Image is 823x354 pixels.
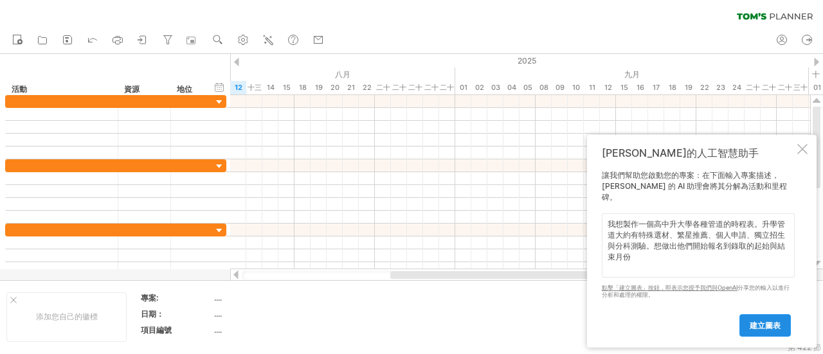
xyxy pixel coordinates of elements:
[637,83,644,92] font: 16
[777,81,793,94] div: 2025年9月29日星期一
[700,83,709,92] font: 22
[664,81,680,94] div: 2025年9月18日星期四
[299,83,307,92] font: 18
[746,83,760,105] font: 二十五
[584,81,600,94] div: 2025年9月11日，星期四
[440,83,454,105] font: 二十九
[424,83,439,105] font: 二十八
[141,309,164,319] font: 日期：
[294,81,311,94] div: 2025年8月18日星期一
[712,81,728,94] div: 2025年9月23日星期二
[600,81,616,94] div: 2025年9月12日，星期五
[680,81,696,94] div: 2025年9月19日星期五
[507,83,516,92] font: 04
[230,81,246,94] div: 2025年8月12日星期二
[520,81,536,94] div: 2025年9月5日星期五
[739,314,791,337] a: 建立圖表
[632,81,648,94] div: 2025年9月16日星期二
[616,81,632,94] div: 2025年9月15日星期一
[518,56,536,66] font: 2025
[408,83,422,105] font: 二十七
[491,83,500,92] font: 03
[36,312,98,321] font: 添加您自己的徽標
[737,284,772,291] font: 分享您的輸入
[124,84,140,94] font: 資源
[536,81,552,94] div: 2025年9月8日星期一
[539,83,548,92] font: 08
[343,81,359,94] div: 2025年8月21日星期四
[407,81,423,94] div: 2025年8月27日星期三
[267,83,275,92] font: 14
[141,325,172,335] font: 項目編號
[283,83,291,92] font: 15
[648,81,664,94] div: 2025年9月17日星期三
[12,84,27,94] font: 活動
[602,284,790,298] font: 以進行分析和處理的權限。
[235,83,242,92] font: 12
[455,81,471,94] div: 2025年9月1日星期一
[214,309,222,319] font: ....
[262,81,278,94] div: 2025年8月14日星期四
[620,83,628,92] font: 15
[359,81,375,94] div: 2025年8月22日星期五
[376,83,390,105] font: 二十五
[471,81,487,94] div: 2025年9月2日星期二
[475,83,484,92] font: 02
[177,84,192,94] font: 地位
[503,81,520,94] div: 2025年9月4日星期四
[728,81,745,94] div: 2025年9月24日星期三
[335,69,350,79] font: 八月
[624,69,640,79] font: 九月
[392,83,406,105] font: 二十六
[602,146,759,159] font: [PERSON_NAME]的人工智慧助手
[745,81,761,94] div: 2025年9月25日，星期四
[315,83,323,92] font: 19
[732,83,741,92] font: 24
[439,81,455,94] div: 2025年8月29日星期五
[685,83,692,92] font: 19
[750,321,781,330] font: 建立圖表
[330,83,339,92] font: 20
[602,284,737,291] a: 點擊「建立圖表」按鈕，即表示您授予我們與OpenAI
[778,83,792,105] font: 二十九
[455,67,809,81] div: 2025年9月
[375,81,391,94] div: 2025年8月25日星期一
[248,83,262,92] font: 十三
[327,81,343,94] div: 2025年8月20日星期三
[141,293,159,303] font: 專案:
[604,83,612,92] font: 12
[669,83,676,92] font: 18
[391,81,407,94] div: 2025年8月26日星期二
[311,81,327,94] div: 2025年8月19日星期二
[556,83,565,92] font: 09
[214,325,222,335] font: ....
[761,81,777,94] div: 2025年9月26日，星期五
[589,83,595,92] font: 11
[363,83,372,92] font: 22
[813,83,821,92] font: 01
[572,83,580,92] font: 10
[347,83,355,92] font: 21
[568,81,584,94] div: 2025年9月10日星期三
[460,83,467,92] font: 01
[793,81,809,94] div: 2025年9月30日星期二
[812,69,820,93] font: 十月
[423,81,439,94] div: 2025年8月28日星期四
[653,83,660,92] font: 17
[278,81,294,94] div: 2025年8月15日星期五
[696,81,712,94] div: 2025年9月22日星期一
[246,81,262,94] div: 2025年8月13日星期三
[602,170,787,202] font: 讓我們幫助您啟動您的專案：在下面輸入專案描述，[PERSON_NAME] 的 AI 助理會將其分解為活動和里程碑。
[523,83,532,92] font: 05
[118,67,455,81] div: 2025年8月
[762,83,776,105] font: 二十六
[716,83,725,92] font: 23
[793,83,808,92] font: 三十
[214,293,222,303] font: ....
[487,81,503,94] div: 2025年9月3日星期三
[552,81,568,94] div: 2025年9月9日星期二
